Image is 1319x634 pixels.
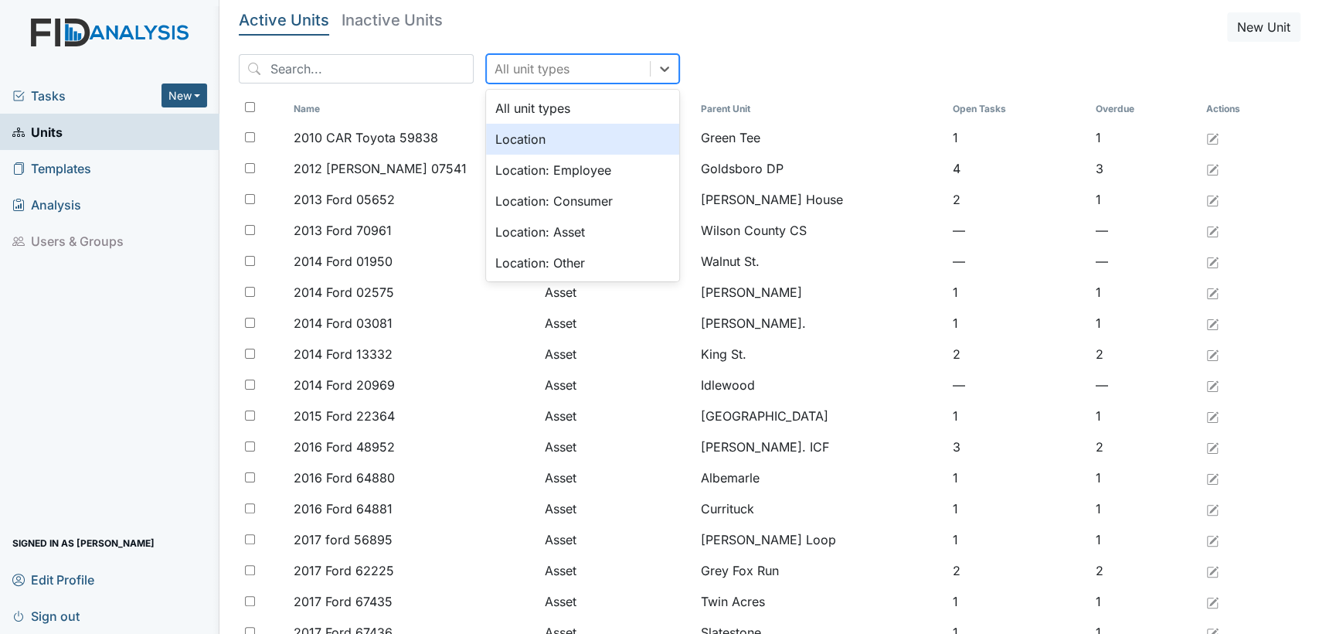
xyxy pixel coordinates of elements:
a: Edit [1206,283,1219,302]
span: 2010 CAR Toyota 59838 [293,128,437,147]
span: Templates [12,156,91,180]
td: Wilson County CS [695,215,947,246]
span: 2013 Ford 70961 [293,221,391,240]
td: Currituck [695,493,947,524]
a: Tasks [12,87,161,105]
td: [PERSON_NAME] Loop [695,524,947,555]
span: 2014 Ford 20969 [293,376,394,394]
div: Location: Asset [486,216,679,247]
td: 1 [947,462,1090,493]
div: All unit types [495,60,569,78]
td: 1 [1089,524,1199,555]
td: 2 [947,184,1090,215]
span: 2014 Ford 03081 [293,314,392,332]
a: Edit [1206,499,1219,518]
td: Asset [539,370,695,401]
a: Edit [1206,159,1219,178]
button: New Unit [1227,12,1300,42]
td: 1 [1089,184,1199,215]
td: 2 [947,555,1090,586]
span: 2016 Ford 48952 [293,438,394,456]
input: Search... [239,54,474,84]
h5: Inactive Units [342,12,443,28]
a: Edit [1206,128,1219,147]
td: — [1089,370,1199,401]
td: [GEOGRAPHIC_DATA] [695,401,947,431]
span: 2016 Ford 64881 [293,499,392,518]
td: — [1089,215,1199,246]
td: [PERSON_NAME]. ICF [695,431,947,462]
td: Asset [539,401,695,431]
span: 2015 Ford 22364 [293,407,394,425]
div: Location: Consumer [486,186,679,216]
span: Edit Profile [12,568,94,591]
a: Edit [1206,345,1219,363]
td: Grey Fox Run [695,555,947,586]
td: Goldsboro DP [695,153,947,184]
td: 1 [947,277,1090,308]
td: Asset [539,586,695,617]
td: 1 [1089,493,1199,524]
td: Asset [539,493,695,524]
td: 2 [1089,339,1199,370]
button: New [161,84,208,107]
div: Location: Other [486,247,679,278]
a: Edit [1206,407,1219,425]
td: Walnut St. [695,246,947,277]
td: 3 [947,431,1090,462]
td: Idlewood [695,370,947,401]
td: Asset [539,308,695,339]
td: King St. [695,339,947,370]
div: Location [486,124,679,155]
th: Actions [1200,96,1277,122]
td: 2 [1089,431,1199,462]
a: Edit [1206,438,1219,456]
td: 1 [1089,308,1199,339]
td: — [1089,246,1199,277]
th: Toggle SortBy [695,96,947,122]
th: Toggle SortBy [947,96,1090,122]
div: Location: Employee [486,155,679,186]
a: Edit [1206,592,1219,611]
td: Asset [539,524,695,555]
td: [PERSON_NAME] [695,277,947,308]
td: 1 [947,401,1090,431]
a: Edit [1206,376,1219,394]
h5: Active Units [239,12,329,28]
td: Asset [539,431,695,462]
span: Analysis [12,193,81,216]
a: Edit [1206,252,1219,271]
td: [PERSON_NAME] House [695,184,947,215]
span: Signed in as [PERSON_NAME] [12,531,155,555]
td: Green Tee [695,122,947,153]
td: Albemarle [695,462,947,493]
td: 3 [1089,153,1199,184]
span: Sign out [12,604,80,628]
td: 2 [947,339,1090,370]
td: Asset [539,277,695,308]
span: 2014 Ford 01950 [293,252,392,271]
td: [PERSON_NAME]. [695,308,947,339]
span: Units [12,120,63,144]
a: Edit [1206,530,1219,549]
span: 2017 ford 56895 [293,530,392,549]
span: 2014 Ford 02575 [293,283,393,302]
th: Toggle SortBy [287,96,539,122]
td: 1 [1089,277,1199,308]
td: 1 [947,493,1090,524]
span: 2017 Ford 62225 [293,561,393,580]
td: — [947,215,1090,246]
td: 2 [1089,555,1199,586]
td: 1 [947,524,1090,555]
span: 2012 [PERSON_NAME] 07541 [293,159,466,178]
input: Toggle All Rows Selected [245,102,255,112]
td: Twin Acres [695,586,947,617]
td: 1 [1089,122,1199,153]
a: Edit [1206,561,1219,580]
span: 2017 Ford 67435 [293,592,392,611]
td: Asset [539,339,695,370]
div: All unit types [486,93,679,124]
a: Edit [1206,314,1219,332]
td: 4 [947,153,1090,184]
